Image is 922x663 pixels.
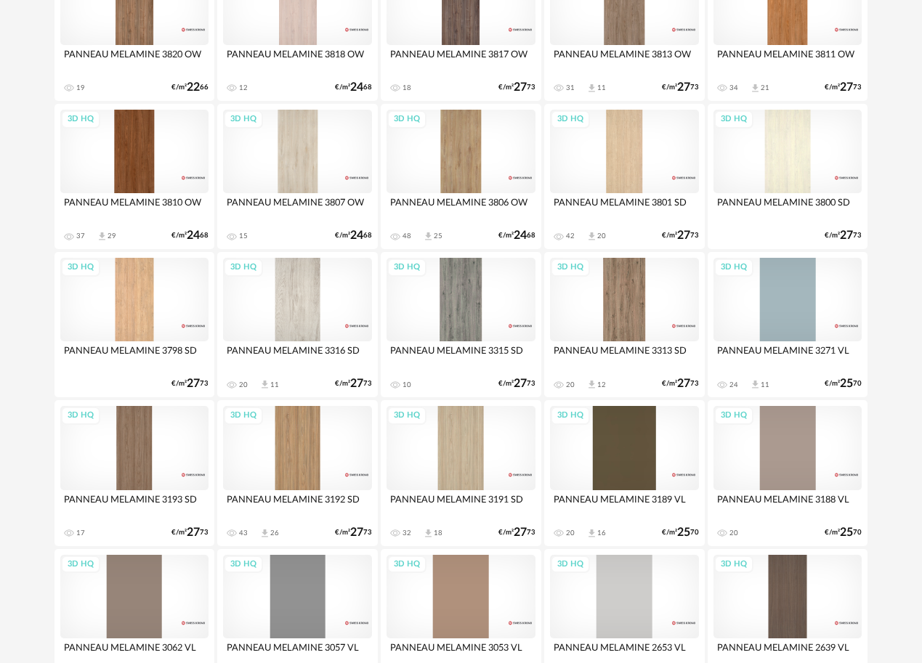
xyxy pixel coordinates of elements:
span: 27 [677,379,690,389]
div: 3D HQ [387,259,426,277]
div: 29 [108,232,116,240]
a: 3D HQ PANNEAU MELAMINE 3806 OW 48 Download icon 25 €/m²2468 [381,104,541,249]
span: 27 [514,83,527,92]
span: 27 [677,83,690,92]
a: 3D HQ PANNEAU MELAMINE 3807 OW 15 €/m²2468 [217,104,378,249]
span: 24 [350,83,363,92]
div: €/m² 73 [171,379,209,389]
div: 20 [239,381,248,389]
span: Download icon [259,528,270,539]
div: PANNEAU MELAMINE 3313 SD [550,341,699,370]
div: 3D HQ [714,259,753,277]
div: 20 [566,381,575,389]
div: PANNEAU MELAMINE 3271 VL [713,341,862,370]
a: 3D HQ PANNEAU MELAMINE 3313 SD 20 Download icon 12 €/m²2773 [544,252,705,397]
div: €/m² 68 [171,231,209,240]
div: 19 [76,84,85,92]
div: 25 [434,232,442,240]
div: PANNEAU MELAMINE 3192 SD [223,490,372,519]
a: 3D HQ PANNEAU MELAMINE 3801 SD 42 Download icon 20 €/m²2773 [544,104,705,249]
span: Download icon [97,231,108,242]
div: 3D HQ [551,407,590,425]
div: €/m² 73 [498,379,535,389]
div: 24 [729,381,738,389]
div: €/m² 73 [335,379,372,389]
div: 11 [270,381,279,389]
span: 27 [840,83,853,92]
div: €/m² 70 [825,379,862,389]
a: 3D HQ PANNEAU MELAMINE 3188 VL 20 €/m²2570 [708,400,868,545]
span: Download icon [586,379,597,390]
div: 3D HQ [387,556,426,574]
div: €/m² 68 [335,231,372,240]
span: 27 [677,231,690,240]
div: 3D HQ [551,556,590,574]
span: Download icon [586,528,597,539]
div: 15 [239,232,248,240]
span: Download icon [423,231,434,242]
div: 3D HQ [387,110,426,129]
span: 22 [187,83,200,92]
a: 3D HQ PANNEAU MELAMINE 3315 SD 10 €/m²2773 [381,252,541,397]
div: €/m² 73 [171,528,209,537]
div: 18 [403,84,411,92]
div: PANNEAU MELAMINE 3813 OW [550,45,699,74]
div: PANNEAU MELAMINE 3811 OW [713,45,862,74]
div: PANNEAU MELAMINE 3807 OW [223,193,372,222]
a: 3D HQ PANNEAU MELAMINE 3316 SD 20 Download icon 11 €/m²2773 [217,252,378,397]
a: 3D HQ PANNEAU MELAMINE 3798 SD €/m²2773 [54,252,215,397]
div: €/m² 73 [825,83,862,92]
div: 48 [403,232,411,240]
div: 42 [566,232,575,240]
div: PANNEAU MELAMINE 3315 SD [387,341,535,370]
div: 3D HQ [714,407,753,425]
span: 27 [350,379,363,389]
a: 3D HQ PANNEAU MELAMINE 3193 SD 17 €/m²2773 [54,400,215,545]
div: €/m² 73 [498,83,535,92]
div: 12 [239,84,248,92]
div: 10 [403,381,411,389]
div: 3D HQ [551,259,590,277]
a: 3D HQ PANNEAU MELAMINE 3192 SD 43 Download icon 26 €/m²2773 [217,400,378,545]
div: €/m² 66 [171,83,209,92]
div: 3D HQ [714,556,753,574]
div: 21 [761,84,769,92]
div: PANNEAU MELAMINE 3800 SD [713,193,862,222]
span: 27 [840,231,853,240]
div: 32 [403,529,411,537]
div: PANNEAU MELAMINE 3193 SD [60,490,209,519]
div: PANNEAU MELAMINE 3820 OW [60,45,209,74]
span: 24 [514,231,527,240]
div: PANNEAU MELAMINE 3810 OW [60,193,209,222]
div: 3D HQ [387,407,426,425]
div: €/m² 70 [662,528,699,537]
span: 25 [677,528,690,537]
a: 3D HQ PANNEAU MELAMINE 3810 OW 37 Download icon 29 €/m²2468 [54,104,215,249]
div: PANNEAU MELAMINE 3801 SD [550,193,699,222]
div: €/m² 68 [498,231,535,240]
span: Download icon [750,83,761,94]
div: 20 [566,529,575,537]
div: 43 [239,529,248,537]
span: 25 [840,528,853,537]
div: PANNEAU MELAMINE 3191 SD [387,490,535,519]
span: 27 [350,528,363,537]
a: 3D HQ PANNEAU MELAMINE 3189 VL 20 Download icon 16 €/m²2570 [544,400,705,545]
div: €/m² 73 [335,528,372,537]
a: 3D HQ PANNEAU MELAMINE 3800 SD €/m²2773 [708,104,868,249]
div: PANNEAU MELAMINE 3188 VL [713,490,862,519]
span: 27 [187,379,200,389]
div: €/m² 73 [662,231,699,240]
div: €/m² 73 [662,379,699,389]
div: 31 [566,84,575,92]
div: PANNEAU MELAMINE 3806 OW [387,193,535,222]
div: 34 [729,84,738,92]
div: €/m² 73 [498,528,535,537]
div: 17 [76,529,85,537]
div: 3D HQ [224,407,263,425]
span: 27 [514,379,527,389]
div: 16 [597,529,606,537]
div: 3D HQ [714,110,753,129]
a: 3D HQ PANNEAU MELAMINE 3271 VL 24 Download icon 11 €/m²2570 [708,252,868,397]
div: €/m² 68 [335,83,372,92]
